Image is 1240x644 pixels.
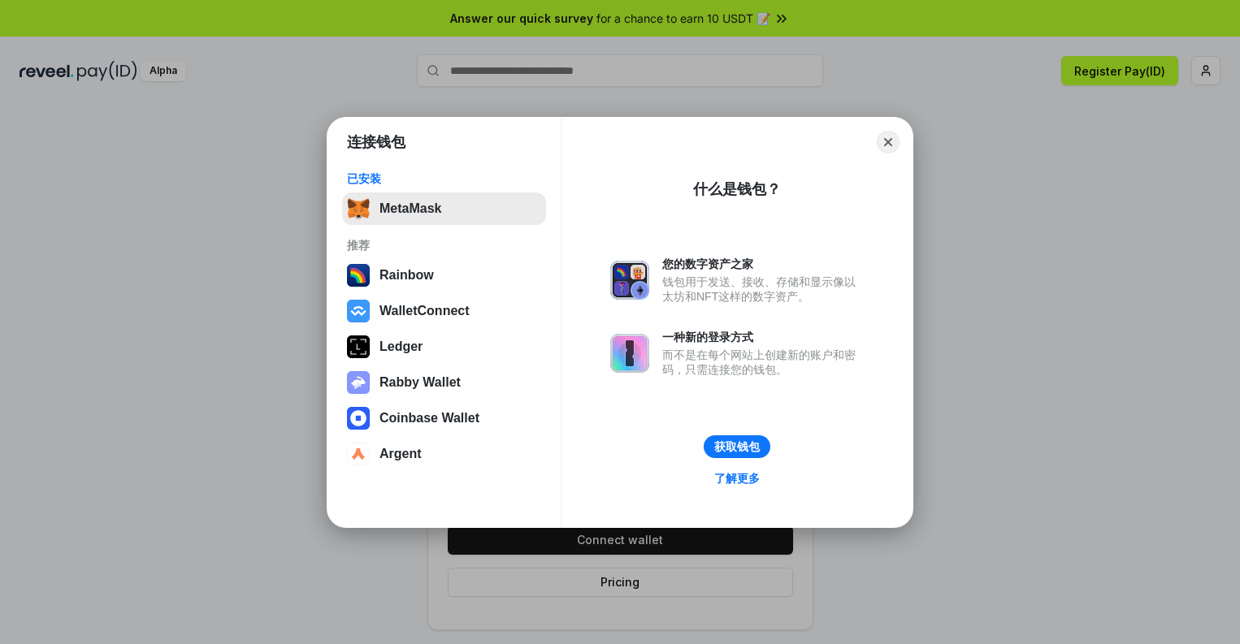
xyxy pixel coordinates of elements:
button: Rabby Wallet [342,366,546,399]
div: 已安装 [347,171,541,186]
div: 您的数字资产之家 [662,257,864,271]
img: svg+xml,%3Csvg%20xmlns%3D%22http%3A%2F%2Fwww.w3.org%2F2000%2Fsvg%22%20fill%3D%22none%22%20viewBox... [610,261,649,300]
div: WalletConnect [379,304,470,318]
button: Argent [342,438,546,470]
img: svg+xml,%3Csvg%20width%3D%22120%22%20height%3D%22120%22%20viewBox%3D%220%200%20120%20120%22%20fil... [347,264,370,287]
button: MetaMask [342,192,546,225]
div: 获取钱包 [714,439,760,454]
div: Ledger [379,339,423,354]
div: Argent [379,447,422,461]
div: MetaMask [379,201,441,216]
div: Rabby Wallet [379,375,461,390]
img: svg+xml,%3Csvg%20width%3D%2228%22%20height%3D%2228%22%20viewBox%3D%220%200%2028%2028%22%20fill%3D... [347,300,370,322]
img: svg+xml,%3Csvg%20fill%3D%22none%22%20height%3D%2233%22%20viewBox%3D%220%200%2035%2033%22%20width%... [347,197,370,220]
button: 获取钱包 [704,435,770,458]
div: 而不是在每个网站上创建新的账户和密码，只需连接您的钱包。 [662,348,864,377]
a: 了解更多 [705,468,770,489]
div: 一种新的登录方式 [662,330,864,344]
button: Coinbase Wallet [342,402,546,434]
img: svg+xml,%3Csvg%20xmlns%3D%22http%3A%2F%2Fwww.w3.org%2F2000%2Fsvg%22%20fill%3D%22none%22%20viewBox... [347,371,370,394]
div: Coinbase Wallet [379,411,479,426]
div: 什么是钱包？ [693,179,781,199]
button: WalletConnect [342,295,546,327]
img: svg+xml,%3Csvg%20xmlns%3D%22http%3A%2F%2Fwww.w3.org%2F2000%2Fsvg%22%20width%3D%2228%22%20height%3... [347,335,370,358]
button: Rainbow [342,259,546,292]
button: Close [877,131,900,153]
img: svg+xml,%3Csvg%20width%3D%2228%22%20height%3D%2228%22%20viewBox%3D%220%200%2028%2028%22%20fill%3D... [347,443,370,465]
div: 了解更多 [714,471,760,486]
button: Ledger [342,331,546,363]
div: 钱包用于发送、接收、存储和显示像以太坊和NFT这样的数字资产。 [662,274,864,304]
img: svg+xml,%3Csvg%20width%3D%2228%22%20height%3D%2228%22%20viewBox%3D%220%200%2028%2028%22%20fill%3D... [347,407,370,430]
h1: 连接钱包 [347,132,405,152]
img: svg+xml,%3Csvg%20xmlns%3D%22http%3A%2F%2Fwww.w3.org%2F2000%2Fsvg%22%20fill%3D%22none%22%20viewBox... [610,334,649,373]
div: Rainbow [379,268,434,283]
div: 推荐 [347,238,541,253]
